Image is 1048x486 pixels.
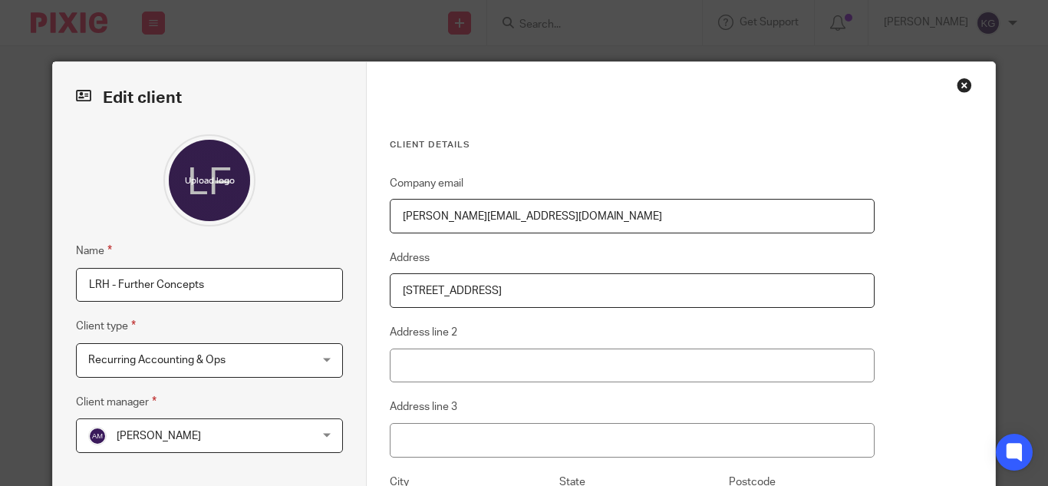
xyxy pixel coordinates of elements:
[390,176,463,191] label: Company email
[390,399,457,415] label: Address line 3
[76,242,112,260] label: Name
[117,431,201,441] span: [PERSON_NAME]
[390,139,875,151] h3: Client details
[88,427,107,445] img: svg%3E
[88,355,226,365] span: Recurring Accounting & Ops
[76,85,343,111] h2: Edit client
[76,393,157,411] label: Client manager
[390,250,430,266] label: Address
[76,317,136,335] label: Client type
[390,325,457,340] label: Address line 2
[957,78,972,93] div: Close this dialog window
